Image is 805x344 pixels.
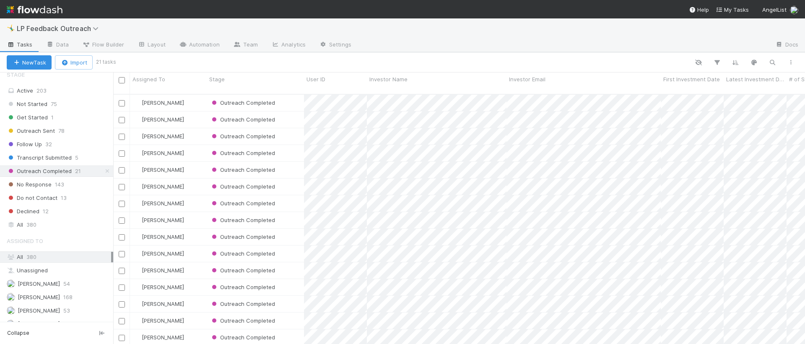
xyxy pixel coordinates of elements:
span: [PERSON_NAME] [142,267,184,274]
span: Assigned To [132,75,165,83]
div: [PERSON_NAME] [133,233,184,241]
div: Outreach Completed [210,166,275,174]
span: [PERSON_NAME] [142,300,184,307]
span: Outreach Completed [210,133,275,140]
img: avatar_5d51780c-77ad-4a9d-a6ed-b88b2c284079.png [134,300,140,307]
span: [PERSON_NAME] [18,321,60,327]
img: avatar_218ae7b5-dcd5-4ccc-b5d5-7cc00ae2934f.png [134,116,140,123]
img: avatar_26a72cff-d2f6-445f-be4d-79d164590882.png [134,233,140,240]
input: Toggle All Rows Selected [119,77,125,83]
span: Collapse [7,329,29,337]
span: Outreach Completed [210,317,275,324]
span: Outreach Completed [210,334,275,341]
span: 380 [26,253,36,260]
a: Automation [172,39,226,52]
div: Unassigned [7,265,111,276]
span: [PERSON_NAME] [142,183,184,190]
span: LP Feedback Outreach [17,24,103,33]
div: Outreach Completed [210,216,275,224]
span: 13 [61,193,67,203]
span: AngelList [762,6,787,13]
div: Outreach Completed [210,199,275,207]
a: Docs [769,39,805,52]
span: 380 [26,220,36,230]
span: 78 [58,126,65,136]
span: Outreach Completed [7,166,72,176]
div: [PERSON_NAME] [133,182,184,191]
img: avatar_5d51780c-77ad-4a9d-a6ed-b88b2c284079.png [134,200,140,207]
span: Flow Builder [82,40,124,49]
img: avatar_5d51780c-77ad-4a9d-a6ed-b88b2c284079.png [134,317,140,324]
span: Outreach Completed [210,200,275,207]
div: Active [7,85,111,96]
img: logo-inverted-e16ddd16eac7371096b0.svg [7,3,62,17]
img: avatar_218ae7b5-dcd5-4ccc-b5d5-7cc00ae2934f.png [134,133,140,140]
div: [PERSON_NAME] [133,149,184,157]
div: All [7,220,111,230]
div: [PERSON_NAME] [133,266,184,274]
span: Outreach Completed [210,284,275,290]
input: Toggle Row Selected [119,117,125,123]
div: All [7,252,111,262]
span: [PERSON_NAME] [142,200,184,207]
span: Outreach Completed [210,217,275,223]
span: My Tasks [716,6,749,13]
span: [PERSON_NAME] [142,166,184,173]
input: Toggle Row Selected [119,167,125,173]
a: Flow Builder [75,39,131,52]
span: Declined [7,206,39,217]
input: Toggle Row Selected [119,100,125,106]
span: Stage [209,75,225,83]
span: [PERSON_NAME] [142,133,184,140]
span: Outreach Completed [210,166,275,173]
span: 75 [51,99,57,109]
div: Outreach Completed [210,316,275,325]
span: Tasks [7,40,33,49]
input: Toggle Row Selected [119,217,125,224]
div: [PERSON_NAME] [133,249,184,258]
span: 53 [63,305,70,316]
img: avatar_5d51780c-77ad-4a9d-a6ed-b88b2c284079.png [134,267,140,274]
div: [PERSON_NAME] [133,199,184,207]
span: [PERSON_NAME] [142,116,184,123]
img: avatar_5d51780c-77ad-4a9d-a6ed-b88b2c284079.png [7,293,15,301]
span: [PERSON_NAME] [142,99,184,106]
input: Toggle Row Selected [119,184,125,190]
input: Toggle Row Selected [119,150,125,157]
a: Settings [312,39,358,52]
div: Help [689,5,709,14]
button: Import [55,55,93,70]
div: Outreach Completed [210,132,275,140]
span: 21 [75,166,81,176]
div: [PERSON_NAME] [133,115,184,124]
span: Outreach Completed [210,233,275,240]
input: Toggle Row Selected [119,234,125,241]
span: No Response [7,179,52,190]
input: Toggle Row Selected [119,318,125,324]
span: First Investment Date [663,75,720,83]
div: Outreach Completed [210,249,275,258]
span: Do not Contact [7,193,57,203]
img: avatar_5d51780c-77ad-4a9d-a6ed-b88b2c284079.png [134,284,140,290]
div: [PERSON_NAME] [133,316,184,325]
a: Data [39,39,75,52]
span: Latest Investment Date [726,75,784,83]
a: Analytics [265,39,312,52]
img: avatar_26a72cff-d2f6-445f-be4d-79d164590882.png [7,320,15,328]
div: [PERSON_NAME] [133,300,184,308]
span: [PERSON_NAME] [142,317,184,324]
img: avatar_218ae7b5-dcd5-4ccc-b5d5-7cc00ae2934f.png [7,306,15,315]
div: [PERSON_NAME] [133,132,184,140]
div: Outreach Completed [210,182,275,191]
span: Outreach Sent [7,126,55,136]
input: Toggle Row Selected [119,301,125,308]
span: [PERSON_NAME] [142,334,184,341]
span: 32 [45,139,52,150]
span: 1 [51,112,54,123]
span: [PERSON_NAME] [142,150,184,156]
input: Toggle Row Selected [119,335,125,341]
img: avatar_5d51780c-77ad-4a9d-a6ed-b88b2c284079.png [134,183,140,190]
img: avatar_6177bb6d-328c-44fd-b6eb-4ffceaabafa4.png [134,150,140,156]
span: Investor Email [509,75,545,83]
div: Outreach Completed [210,149,275,157]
